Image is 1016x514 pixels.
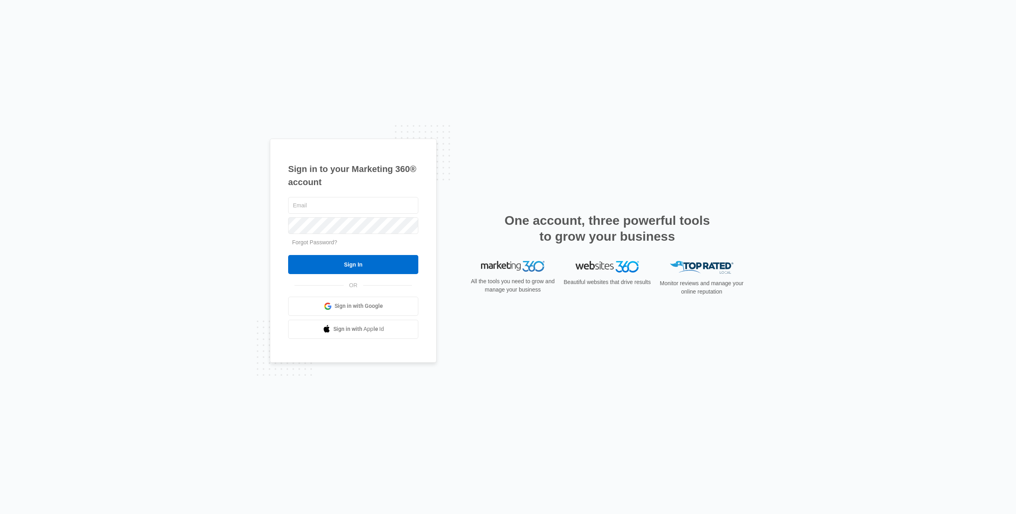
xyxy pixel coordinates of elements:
[502,213,712,244] h2: One account, three powerful tools to grow your business
[288,320,418,339] a: Sign in with Apple Id
[468,277,557,294] p: All the tools you need to grow and manage your business
[292,239,337,245] a: Forgot Password?
[288,162,418,189] h1: Sign in to your Marketing 360® account
[335,302,383,310] span: Sign in with Google
[481,261,545,272] img: Marketing 360
[670,261,733,274] img: Top Rated Local
[288,197,418,214] input: Email
[563,278,652,286] p: Beautiful websites that drive results
[288,255,418,274] input: Sign In
[575,261,639,272] img: Websites 360
[344,281,363,290] span: OR
[288,297,418,316] a: Sign in with Google
[657,279,746,296] p: Monitor reviews and manage your online reputation
[333,325,384,333] span: Sign in with Apple Id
